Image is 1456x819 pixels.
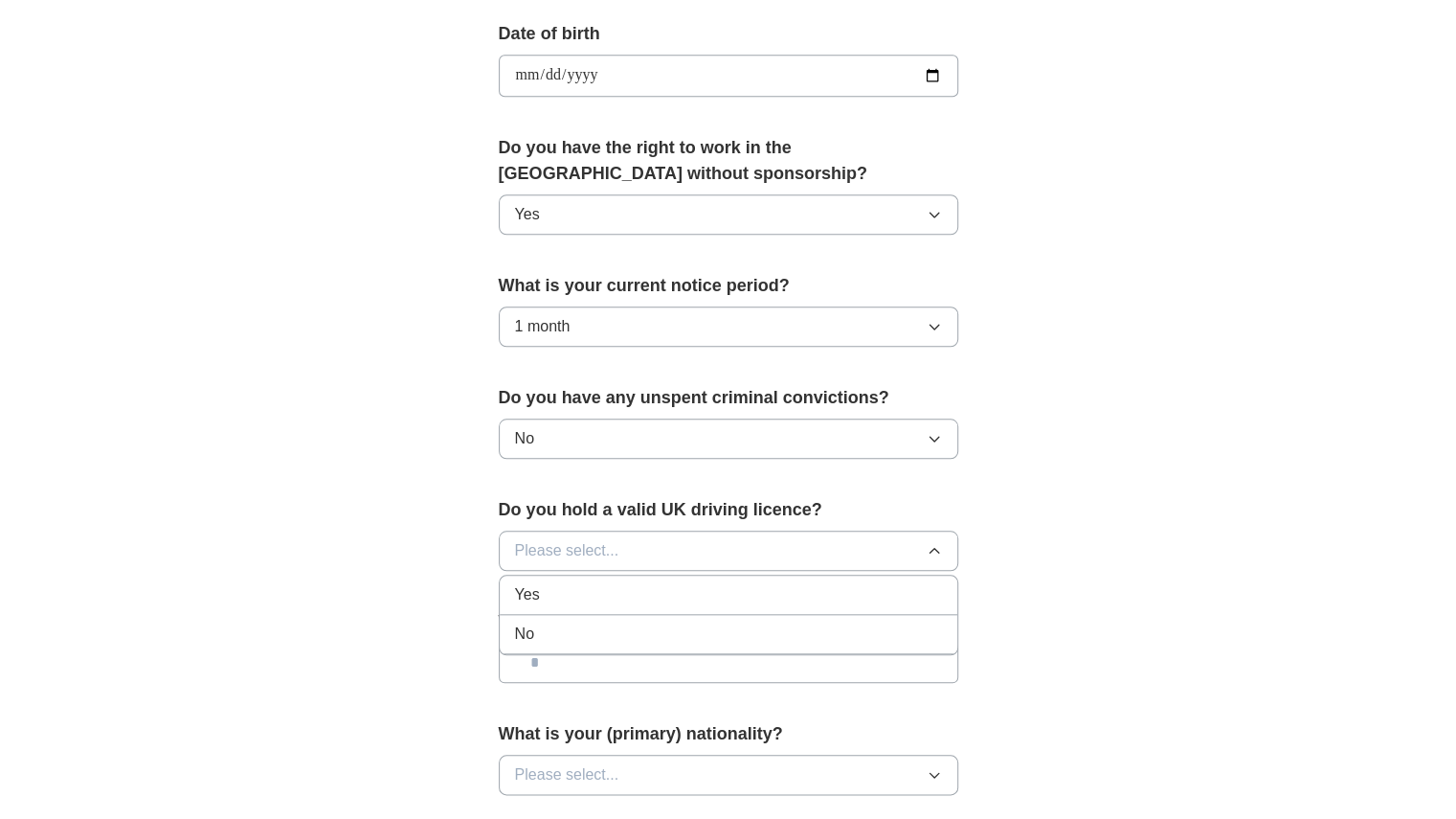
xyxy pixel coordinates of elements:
span: No [515,427,534,450]
button: No [499,419,958,459]
button: Yes [499,194,958,235]
label: Do you hold a valid UK driving licence? [499,497,958,523]
button: Please select... [499,531,958,571]
span: No [515,623,534,646]
label: Do you have the right to work in the [GEOGRAPHIC_DATA] without sponsorship? [499,135,958,187]
label: Date of birth [499,21,958,47]
span: 1 month [515,315,571,338]
span: Please select... [515,539,619,562]
label: What is your current notice period? [499,273,958,299]
label: Do you have any unspent criminal convictions? [499,385,958,411]
button: Please select... [499,755,958,795]
button: 1 month [499,307,958,347]
span: Yes [515,203,540,226]
label: What is your (primary) nationality? [499,721,958,747]
span: Please select... [515,763,619,786]
span: Yes [515,583,540,606]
